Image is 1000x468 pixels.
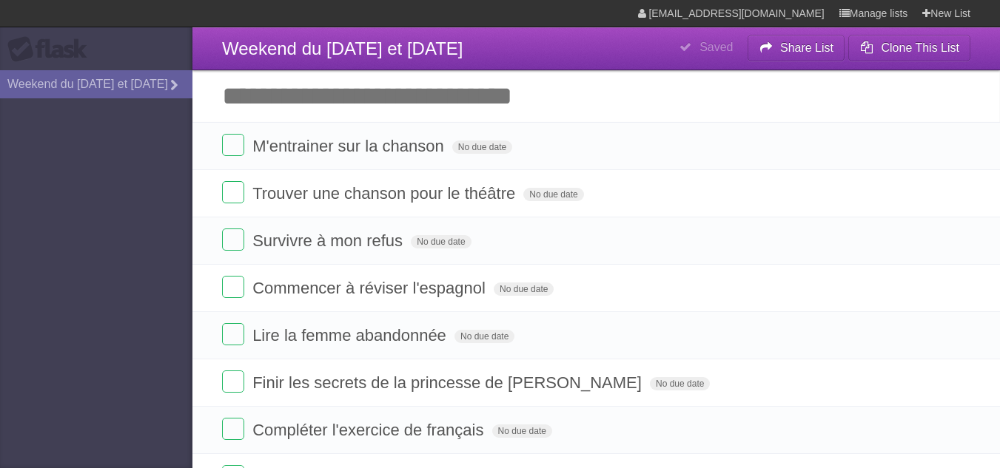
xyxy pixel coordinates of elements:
[881,41,959,54] b: Clone This List
[650,377,710,390] span: No due date
[699,41,733,53] b: Saved
[222,181,244,203] label: Done
[222,323,244,345] label: Done
[848,35,970,61] button: Clone This List
[252,421,487,439] span: Compléter l'exercice de français
[222,418,244,440] label: Done
[780,41,833,54] b: Share List
[492,424,552,438] span: No due date
[222,134,244,156] label: Done
[252,373,645,392] span: Finir les secrets de la princesse de [PERSON_NAME]
[222,228,244,251] label: Done
[252,231,406,250] span: Survivre à mon refus
[748,35,845,61] button: Share List
[454,330,514,343] span: No due date
[252,279,489,297] span: Commencer à réviser l'espagnol
[411,235,471,248] span: No due date
[7,36,96,63] div: Flask
[452,140,512,154] span: No due date
[523,188,583,201] span: No due date
[222,276,244,298] label: Done
[222,370,244,393] label: Done
[252,184,519,203] span: Trouver une chanson pour le théâtre
[222,38,463,58] span: Weekend du [DATE] et [DATE]
[252,326,450,345] span: Lire la femme abandonnée
[252,137,448,155] span: M'entrainer sur la chanson
[494,282,554,296] span: No due date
